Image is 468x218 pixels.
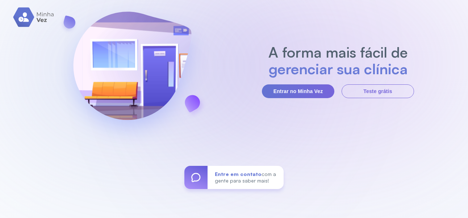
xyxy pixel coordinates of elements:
[342,84,414,98] button: Teste grátis
[13,7,55,27] img: logo.svg
[265,60,411,77] h2: gerenciar sua clínica
[208,166,284,189] div: com a gente para saber mais!
[262,84,334,98] button: Entrar no Minha Vez
[215,171,262,177] span: Entre em contato
[184,166,284,189] a: Entre em contatocom a gente para saber mais!
[265,44,411,60] h2: A forma mais fácil de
